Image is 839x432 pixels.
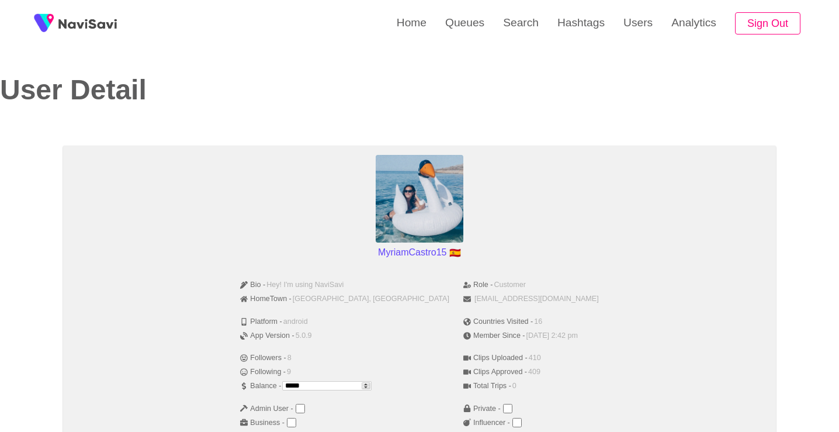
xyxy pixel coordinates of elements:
[528,368,540,376] span: 409
[463,382,511,390] span: Total Trips -
[494,281,525,289] span: Customer
[283,317,308,326] span: android
[58,18,117,29] img: fireSpot
[240,368,286,376] span: Following -
[240,354,286,362] span: Followers -
[287,354,292,362] span: 8
[449,248,461,258] span: Spain flag
[463,317,533,326] span: Countries Visited -
[534,317,542,326] span: 16
[240,317,282,326] span: Platform -
[287,368,291,376] span: 9
[240,295,291,303] span: HomeTown -
[463,419,510,427] span: Influencer -
[463,331,525,340] span: Member Since -
[463,354,528,362] span: Clips Uploaded -
[240,331,294,340] span: App Version -
[463,368,527,376] span: Clips Approved -
[240,382,281,390] span: Balance -
[296,331,312,340] span: 5.0.9
[266,281,344,289] span: Hey! I'm using NaviSavi
[474,295,599,303] span: [EMAIL_ADDRESS][DOMAIN_NAME]
[240,419,285,427] span: Business -
[240,281,265,289] span: Bio -
[373,243,466,262] p: MyriamCastro15
[526,331,578,340] span: [DATE] 2:42 pm
[529,354,541,362] span: 410
[463,405,501,413] span: Private -
[240,405,293,413] span: Admin User -
[512,382,516,390] span: 0
[293,295,449,303] span: [GEOGRAPHIC_DATA], [GEOGRAPHIC_DATA]
[463,281,493,289] span: Role -
[29,9,58,38] img: fireSpot
[735,12,800,35] button: Sign Out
